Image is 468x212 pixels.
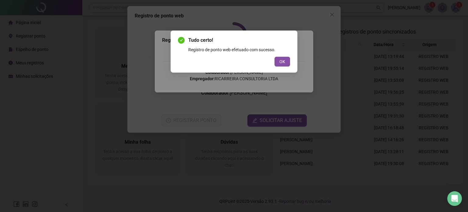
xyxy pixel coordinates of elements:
span: check-circle [178,37,185,44]
div: Open Intercom Messenger [447,191,462,206]
span: OK [279,58,285,65]
div: Registro de ponto web efetuado com sucesso. [188,46,290,53]
span: Tudo certo! [188,37,290,44]
button: OK [275,57,290,66]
